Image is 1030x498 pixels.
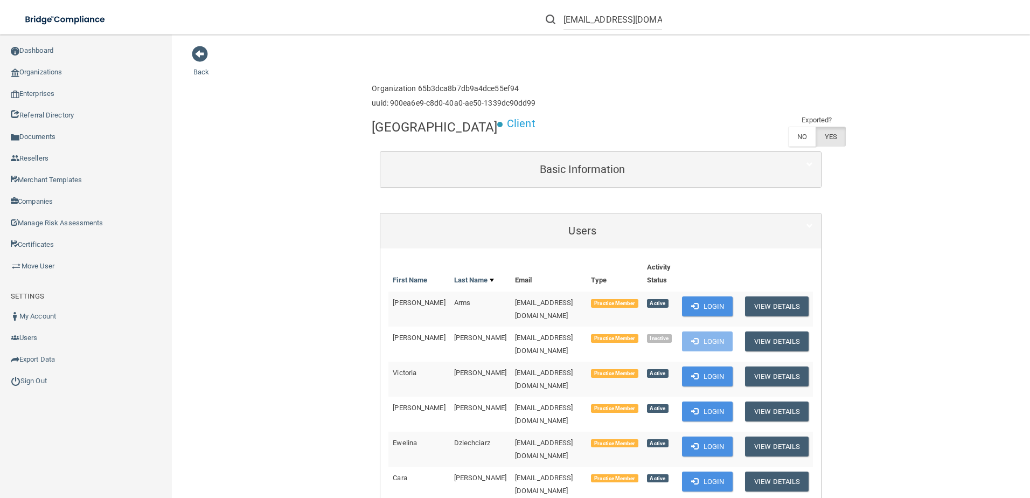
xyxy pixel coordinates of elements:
[515,369,573,390] span: [EMAIL_ADDRESS][DOMAIN_NAME]
[11,91,19,98] img: enterprise.0d942306.png
[11,290,44,303] label: SETTINGS
[591,299,638,308] span: Practice Member
[682,296,733,316] button: Login
[647,474,669,483] span: Active
[507,114,535,134] p: Client
[745,472,809,492] button: View Details
[682,366,733,386] button: Login
[388,163,776,175] h5: Basic Information
[515,404,573,425] span: [EMAIL_ADDRESS][DOMAIN_NAME]
[816,127,846,147] label: YES
[11,355,19,364] img: icon-export.b9366987.png
[647,369,669,378] span: Active
[546,15,555,24] img: ic-search.3b580494.png
[454,404,506,412] span: [PERSON_NAME]
[393,334,445,342] span: [PERSON_NAME]
[591,474,638,483] span: Practice Member
[515,334,573,355] span: [EMAIL_ADDRESS][DOMAIN_NAME]
[454,299,470,307] span: Arms
[11,133,19,142] img: icon-documents.8dae5593.png
[515,474,573,495] span: [EMAIL_ADDRESS][DOMAIN_NAME]
[193,55,209,76] a: Back
[11,154,19,163] img: ic_reseller.de258add.png
[393,369,416,377] span: Victoria
[11,47,19,56] img: ic_dashboard_dark.d01f4a41.png
[745,296,809,316] button: View Details
[647,439,669,448] span: Active
[11,376,20,386] img: ic_power_dark.7ecde6b1.png
[647,334,672,343] span: Inactive
[745,366,809,386] button: View Details
[591,404,638,413] span: Practice Member
[11,261,22,272] img: briefcase.64adab9b.png
[587,257,642,292] th: Type
[745,437,809,456] button: View Details
[393,439,417,447] span: Ewelina
[393,274,427,287] a: First Name
[788,127,816,147] label: NO
[682,437,733,456] button: Login
[372,99,535,107] h6: uuid: 900ea6e9-c8d0-40a0-ae50-1339dc90dd99
[591,334,638,343] span: Practice Member
[388,219,813,243] a: Users
[372,120,497,134] h4: [GEOGRAPHIC_DATA]
[682,331,733,351] button: Login
[454,474,506,482] span: [PERSON_NAME]
[647,299,669,308] span: Active
[682,472,733,492] button: Login
[16,9,115,31] img: bridge_compliance_login_screen.278c3ca4.svg
[454,369,506,377] span: [PERSON_NAME]
[788,114,846,127] td: Exported?
[591,439,638,448] span: Practice Member
[745,402,809,421] button: View Details
[643,257,678,292] th: Activity Status
[393,299,445,307] span: [PERSON_NAME]
[682,402,733,421] button: Login
[393,474,407,482] span: Cara
[515,299,573,320] span: [EMAIL_ADDRESS][DOMAIN_NAME]
[454,334,506,342] span: [PERSON_NAME]
[745,331,809,351] button: View Details
[515,439,573,460] span: [EMAIL_ADDRESS][DOMAIN_NAME]
[372,85,535,93] h6: Organization 65b3dca8b7db9a4dce55ef94
[454,439,490,447] span: Dziechciarz
[11,312,19,321] img: ic_user_dark.df1a06c3.png
[393,404,445,412] span: [PERSON_NAME]
[388,225,776,237] h5: Users
[11,68,19,77] img: organization-icon.f8decf85.png
[11,334,19,342] img: icon-users.e205127d.png
[511,257,587,292] th: Email
[563,10,662,30] input: Search
[591,369,638,378] span: Practice Member
[454,274,494,287] a: Last Name
[388,157,813,182] a: Basic Information
[647,404,669,413] span: Active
